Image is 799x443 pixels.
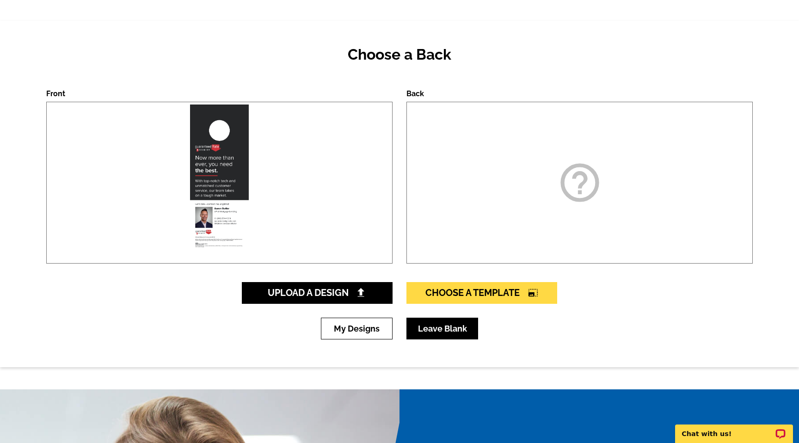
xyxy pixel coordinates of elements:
[528,288,538,297] i: photo_size_select_large
[321,318,393,339] a: My Designs
[557,160,603,206] i: help_outline
[242,282,393,304] a: Upload A Design
[406,318,478,339] a: Leave Blank
[188,102,252,263] img: large-thumb.jpg
[406,89,424,98] label: Back
[46,89,65,98] label: Front
[669,414,799,443] iframe: LiveChat chat widget
[425,287,538,298] span: Choose A Template
[268,287,367,298] span: Upload A Design
[46,46,753,63] h2: Choose a Back
[406,282,557,304] a: Choose A Templatephoto_size_select_large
